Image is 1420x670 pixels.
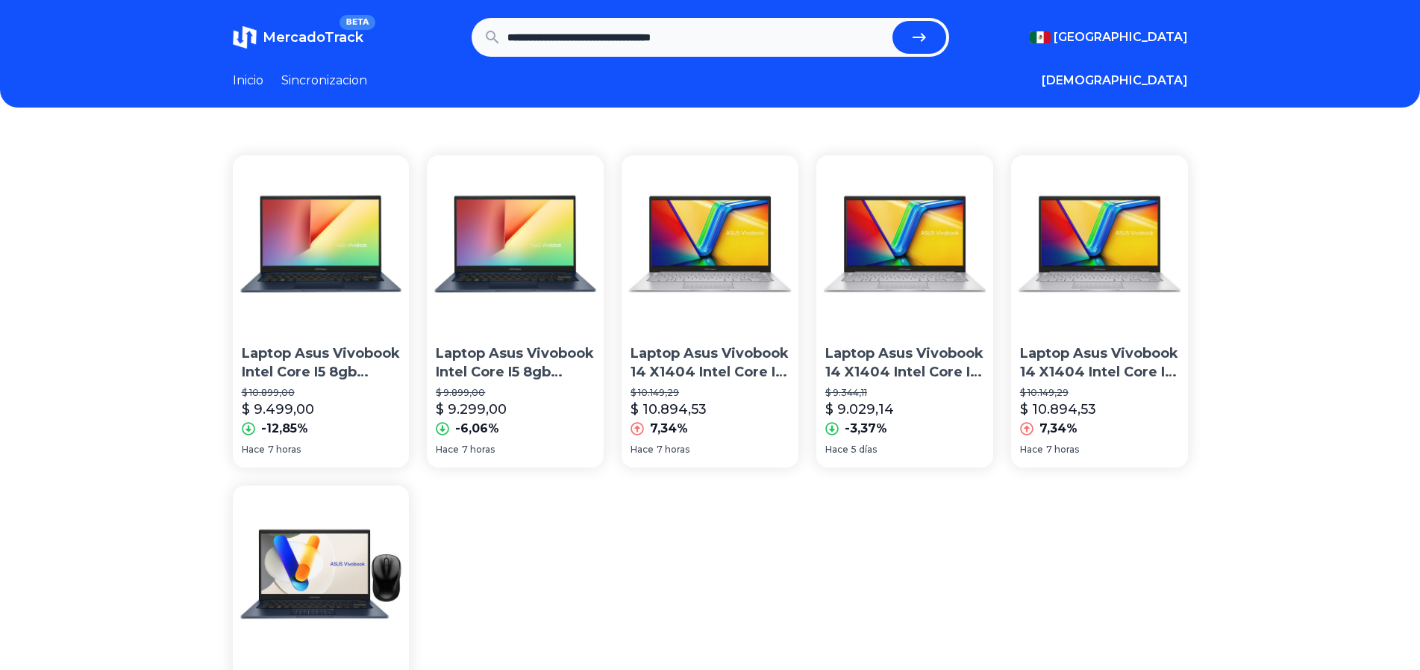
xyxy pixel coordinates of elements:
p: $ 10.894,53 [631,399,707,420]
a: Laptop Asus Vivobook 14 X1404 Intel Core I5 8gb 512gbLaptop Asus Vivobook 14 X1404 Intel Core I5 ... [816,155,993,468]
span: 7 horas [1046,444,1079,456]
img: Mexico [1030,31,1051,43]
button: [GEOGRAPHIC_DATA] [1030,28,1188,46]
a: Sincronizacion [281,72,367,90]
a: Laptop Asus Vivobook 14 X1404 Intel Core I5 8gb 512gbLaptop Asus Vivobook 14 X1404 Intel Core I5 ... [1011,155,1188,468]
p: $ 10.149,29 [1020,387,1179,399]
p: Laptop Asus Vivobook 14 X1404 Intel Core I5 8gb 512gb [631,344,789,382]
p: $ 9.344,11 [825,387,984,399]
span: BETA [340,15,375,30]
p: $ 9.029,14 [825,399,894,420]
p: $ 10.894,53 [1020,399,1096,420]
p: Laptop Asus Vivobook Intel Core I5 8gb 512gb Ssd 14 W11h [242,344,401,382]
span: 7 horas [657,444,689,456]
p: Laptop Asus Vivobook 14 X1404 Intel Core I5 8gb 512gb [825,344,984,382]
p: -6,06% [455,420,499,438]
p: $ 10.899,00 [242,387,401,399]
span: 5 días [851,444,877,456]
p: 7,34% [650,420,688,438]
span: MercadoTrack [263,29,363,46]
p: Laptop Asus Vivobook Intel Core I5 8gb 512gb Ssd 14 W11h [436,344,595,382]
a: Laptop Asus Vivobook Intel Core I5 8gb 512gb Ssd 14 W11hLaptop Asus Vivobook Intel Core I5 8gb 51... [233,155,410,468]
img: MercadoTrack [233,25,257,49]
p: 7,34% [1039,420,1077,438]
span: Hace [825,444,848,456]
span: Hace [242,444,265,456]
span: Hace [631,444,654,456]
p: $ 10.149,29 [631,387,789,399]
img: Laptop Asus Vivobook Intel Core I5 8gb 512gb Ssd 14 W11h [427,155,604,332]
p: Laptop Asus Vivobook 14 X1404 Intel Core I5 8gb 512gb [1020,344,1179,382]
img: Laptop Asus Vivobook 14 X1404 Intel Core I5 8gb 512gb [622,155,798,332]
img: Laptop Asus Vivobook 14 X1404 Intel Core I5 8gb 512gb [816,155,993,332]
span: [GEOGRAPHIC_DATA] [1054,28,1188,46]
img: Laptop Asus Vivobook Intel Core I5 8gb 512gb Ssd 14 W11h [233,155,410,332]
span: Hace [1020,444,1043,456]
a: Laptop Asus Vivobook 14 X1404 Intel Core I5 8gb 512gbLaptop Asus Vivobook 14 X1404 Intel Core I5 ... [622,155,798,468]
button: [DEMOGRAPHIC_DATA] [1042,72,1188,90]
a: Laptop Asus Vivobook Intel Core I5 8gb 512gb Ssd 14 W11hLaptop Asus Vivobook Intel Core I5 8gb 51... [427,155,604,468]
span: 7 horas [268,444,301,456]
span: Hace [436,444,459,456]
p: -3,37% [845,420,887,438]
p: $ 9.899,00 [436,387,595,399]
span: 7 horas [462,444,495,456]
p: -12,85% [261,420,308,438]
a: MercadoTrackBETA [233,25,363,49]
p: $ 9.299,00 [436,399,507,420]
a: Inicio [233,72,263,90]
p: $ 9.499,00 [242,399,314,420]
img: Laptop Asus Vivobook 14 X1404 Intel Core I5 8gb 512gb [1011,155,1188,332]
img: Laptop Asus Vivobook Intel Core I5 1235u 16gb Ddr4 512gb Ssd 14 Windows 11 Home Mouse Dxt [233,486,410,663]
